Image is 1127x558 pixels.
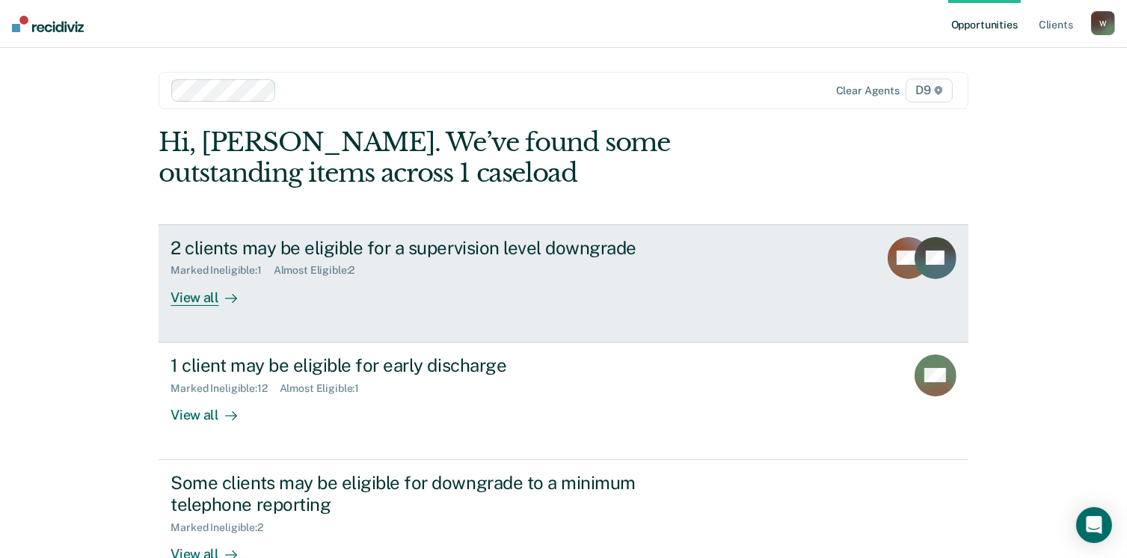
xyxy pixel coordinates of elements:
[171,355,695,376] div: 1 client may be eligible for early discharge
[1076,507,1112,543] div: Open Intercom Messenger
[171,472,695,515] div: Some clients may be eligible for downgrade to a minimum telephone reporting
[1091,11,1115,35] button: W
[274,264,367,277] div: Almost Eligible : 2
[836,85,900,97] div: Clear agents
[171,237,695,259] div: 2 clients may be eligible for a supervision level downgrade
[159,343,968,460] a: 1 client may be eligible for early dischargeMarked Ineligible:12Almost Eligible:1View all
[159,127,806,188] div: Hi, [PERSON_NAME]. We’ve found some outstanding items across 1 caseload
[171,521,274,534] div: Marked Ineligible : 2
[171,277,254,306] div: View all
[906,79,953,102] span: D9
[12,16,84,32] img: Recidiviz
[159,224,968,343] a: 2 clients may be eligible for a supervision level downgradeMarked Ineligible:1Almost Eligible:2Vi...
[171,382,279,395] div: Marked Ineligible : 12
[171,264,273,277] div: Marked Ineligible : 1
[280,382,372,395] div: Almost Eligible : 1
[171,394,254,423] div: View all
